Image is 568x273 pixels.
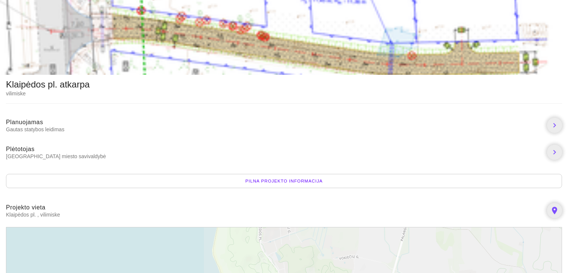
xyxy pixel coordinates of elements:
[6,204,46,211] span: Projekto vieta
[550,148,559,157] i: chevron_right
[6,126,541,133] span: Gautas statybos leidimas
[547,118,562,133] a: chevron_right
[6,174,562,188] div: Pilna projekto informacija
[550,206,559,215] i: place
[6,81,90,88] div: Klaipėdos pl. atkarpa
[6,146,35,152] span: Plėtotojas
[6,90,90,97] div: vilimiske
[6,119,43,125] span: Planuojamas
[6,153,541,160] span: [GEOGRAPHIC_DATA] miesto savivaldybė
[550,121,559,130] i: chevron_right
[547,145,562,160] a: chevron_right
[547,203,562,218] a: place
[6,211,541,218] span: Klaipėdos pl. , vilimiske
